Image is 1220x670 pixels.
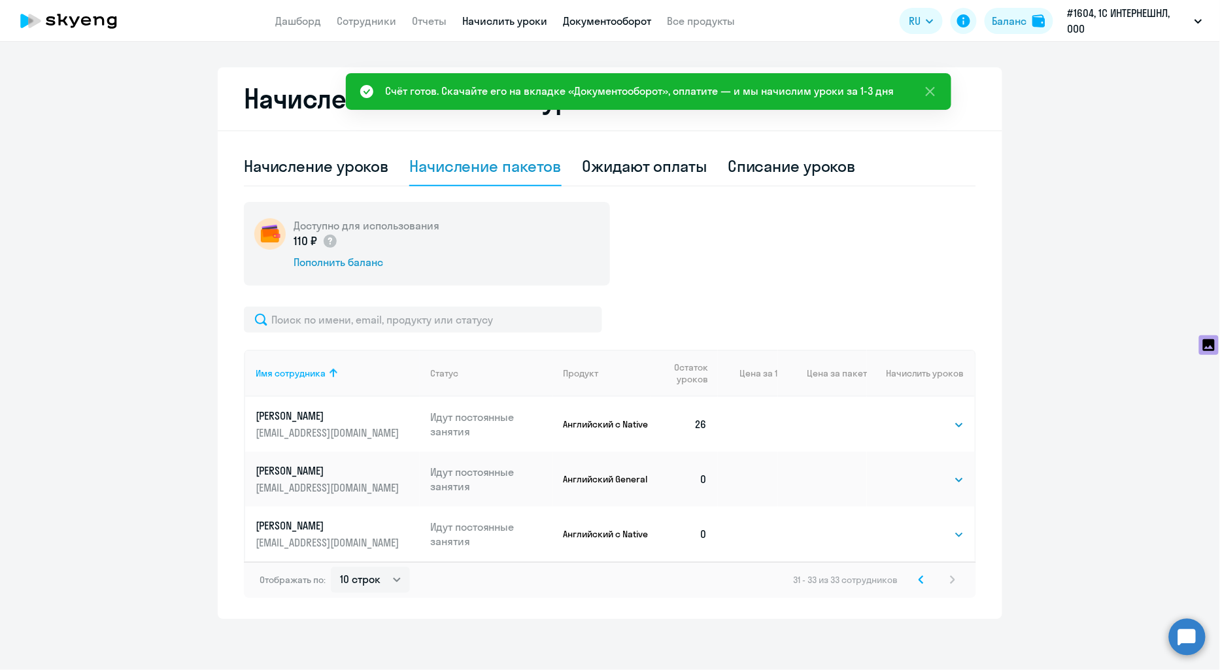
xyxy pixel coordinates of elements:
p: Английский General [563,473,651,485]
p: Английский с Native [563,528,651,540]
a: Дашборд [275,14,321,27]
button: #1604, 1С ИНТЕРНЕШНЛ, ООО [1061,5,1209,37]
p: [EMAIL_ADDRESS][DOMAIN_NAME] [256,535,402,550]
a: [PERSON_NAME][EMAIL_ADDRESS][DOMAIN_NAME] [256,409,420,440]
div: Пополнить баланс [294,255,439,269]
th: Цена за 1 [718,350,778,397]
p: Идут постоянные занятия [430,520,553,548]
a: Все продукты [667,14,735,27]
div: Имя сотрудника [256,367,420,379]
p: [PERSON_NAME] [256,463,402,478]
p: #1604, 1С ИНТЕРНЕШНЛ, ООО [1068,5,1189,37]
th: Цена за пакет [778,350,867,397]
a: [PERSON_NAME][EMAIL_ADDRESS][DOMAIN_NAME] [256,518,420,550]
img: wallet-circle.png [254,218,286,250]
div: Остаток уроков [662,361,718,385]
p: [PERSON_NAME] [256,518,402,533]
div: Начисление уроков [244,156,388,176]
p: [PERSON_NAME] [256,409,402,423]
button: RU [900,8,943,34]
p: Идут постоянные занятия [430,410,553,439]
span: RU [909,13,921,29]
img: balance [1032,14,1045,27]
p: Английский с Native [563,418,651,430]
div: Имя сотрудника [256,367,326,379]
div: Счёт готов. Скачайте его на вкладке «Документооборот», оплатите — и мы начислим уроки за 1-3 дня [385,83,894,99]
span: 31 - 33 из 33 сотрудников [793,574,898,586]
div: Ожидают оплаты [583,156,707,176]
div: Начисление пакетов [409,156,561,176]
td: 0 [651,507,718,561]
a: Отчеты [412,14,447,27]
div: Списание уроков [728,156,856,176]
div: Статус [430,367,458,379]
td: 0 [651,452,718,507]
div: Статус [430,367,553,379]
a: Начислить уроки [462,14,547,27]
p: [EMAIL_ADDRESS][DOMAIN_NAME] [256,480,402,495]
h5: Доступно для использования [294,218,439,233]
div: Продукт [563,367,651,379]
th: Начислить уроков [867,350,975,397]
td: 26 [651,397,718,452]
input: Поиск по имени, email, продукту или статусу [244,307,602,333]
p: Идут постоянные занятия [430,465,553,494]
a: Сотрудники [337,14,396,27]
h2: Начисление и списание уроков [244,83,976,114]
p: 110 ₽ [294,233,338,250]
span: Остаток уроков [662,361,708,385]
button: Балансbalance [985,8,1053,34]
div: Баланс [992,13,1027,29]
a: [PERSON_NAME][EMAIL_ADDRESS][DOMAIN_NAME] [256,463,420,495]
div: Продукт [563,367,598,379]
p: [EMAIL_ADDRESS][DOMAIN_NAME] [256,426,402,440]
span: Отображать по: [260,574,326,586]
a: Документооборот [563,14,651,27]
